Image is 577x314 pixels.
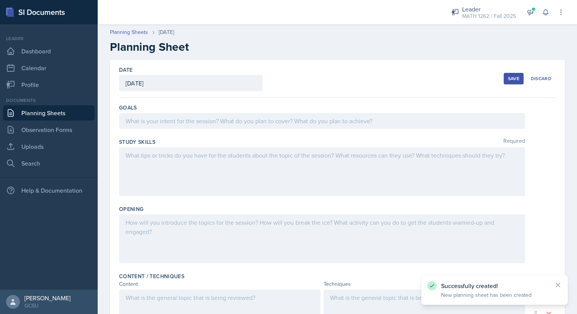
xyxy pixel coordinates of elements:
[3,35,95,42] div: Leader
[3,156,95,171] a: Search
[3,139,95,154] a: Uploads
[324,280,525,288] div: Techniques
[119,205,143,213] label: Opening
[110,28,148,36] a: Planning Sheets
[110,40,565,54] h2: Planning Sheet
[462,12,516,20] div: MATH 1262 / Fall 2025
[3,43,95,59] a: Dashboard
[3,97,95,104] div: Documents
[3,122,95,137] a: Observation Forms
[24,302,71,309] div: GCSU
[119,66,132,74] label: Date
[24,294,71,302] div: [PERSON_NAME]
[531,76,551,82] div: Discard
[527,73,556,84] button: Discard
[503,138,525,146] span: Required
[119,280,321,288] div: Content
[3,60,95,76] a: Calendar
[119,104,137,111] label: Goals
[504,73,524,84] button: Save
[441,291,548,299] p: New planning sheet has been created
[508,76,519,82] div: Save
[441,282,548,290] p: Successfully created!
[3,183,95,198] div: Help & Documentation
[3,105,95,121] a: Planning Sheets
[119,272,184,280] label: Content / Techniques
[159,28,174,36] div: [DATE]
[119,138,155,146] label: Study Skills
[3,77,95,92] a: Profile
[462,5,516,14] div: Leader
